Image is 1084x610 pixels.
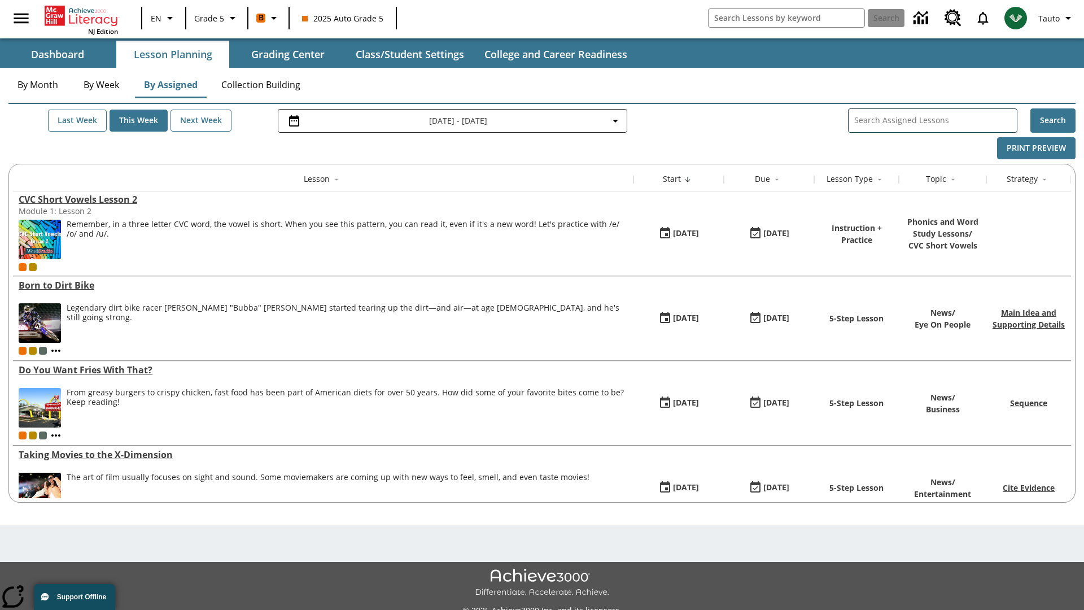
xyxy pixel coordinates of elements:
[212,71,309,98] button: Collection Building
[39,347,47,355] div: OL 2025 Auto Grade 6
[968,3,998,33] a: Notifications
[39,432,47,439] div: OL 2025 Auto Grade 6
[330,173,343,186] button: Sort
[48,110,107,132] button: Last Week
[151,12,161,24] span: EN
[904,239,981,251] p: CVC Short Vowels
[45,3,118,36] div: Home
[654,308,703,329] button: 08/24/25: First time the lesson was available
[915,307,971,319] p: News /
[29,347,37,355] div: New 2025 class
[938,3,968,33] a: Resource Center, Will open in new tab
[915,319,971,330] p: Eye On People
[19,206,188,216] div: Module 1: Lesson 2
[873,173,886,186] button: Sort
[67,220,628,239] p: Remember, in a three letter CVC word, the vowel is short. When you see this pattern, you can read...
[654,477,703,499] button: 08/24/25: First time the lesson was available
[745,477,793,499] button: 08/24/25: Last day the lesson can be accessed
[19,279,628,291] a: Born to Dirt Bike, Lessons
[829,397,884,409] p: 5-Step Lesson
[654,393,703,414] button: 08/24/25: First time the lesson was available
[926,391,960,403] p: News /
[763,396,789,410] div: [DATE]
[745,223,793,245] button: 08/25/25: Last day the lesson can be accessed
[231,41,344,68] button: Grading Center
[29,432,37,439] div: New 2025 class
[49,429,63,442] button: Show more classes
[926,403,960,415] p: Business
[681,173,694,186] button: Sort
[190,8,244,28] button: Grade: Grade 5, Select a grade
[283,114,622,128] button: Select the date range menu item
[673,311,699,325] div: [DATE]
[347,41,473,68] button: Class/Student Settings
[116,41,229,68] button: Lesson Planning
[67,388,628,407] div: From greasy burgers to crispy chicken, fast food has been part of American diets for over 50 year...
[745,308,793,329] button: 08/24/25: Last day the lesson can be accessed
[49,344,63,358] button: Show more classes
[1,41,114,68] button: Dashboard
[67,220,628,259] div: Remember, in a three letter CVC word, the vowel is short. When you see this pattern, you can read...
[67,388,628,428] span: From greasy burgers to crispy chicken, fast food has been part of American diets for over 50 year...
[663,173,681,185] div: Start
[57,593,106,601] span: Support Offline
[429,115,487,127] span: [DATE] - [DATE]
[194,12,224,24] span: Grade 5
[67,473,589,512] span: The art of film usually focuses on sight and sound. Some moviemakers are coming up with new ways ...
[763,226,789,241] div: [DATE]
[67,303,628,343] span: Legendary dirt bike racer James "Bubba" Stewart started tearing up the dirt—and air—at age 4, and...
[673,226,699,241] div: [DATE]
[5,2,38,35] button: Open side menu
[19,193,628,206] div: CVC Short Vowels Lesson 2
[8,71,67,98] button: By Month
[19,432,27,439] div: Current Class
[19,388,61,428] img: One of the first McDonald's stores, with the iconic red sign and golden arches.
[770,173,784,186] button: Sort
[19,364,628,376] a: Do You Want Fries With That?, Lessons
[755,173,770,185] div: Due
[1038,12,1060,24] span: Tauto
[475,569,609,598] img: Achieve3000 Differentiate Accelerate Achieve
[673,481,699,495] div: [DATE]
[829,312,884,324] p: 5-Step Lesson
[302,12,383,24] span: 2025 Auto Grade 5
[259,11,264,25] span: B
[19,193,628,206] a: CVC Short Vowels Lesson 2, Lessons
[1030,108,1076,133] button: Search
[946,173,960,186] button: Sort
[19,220,61,259] img: CVC Short Vowels Lesson 2.
[73,71,129,98] button: By Week
[19,347,27,355] div: Current Class
[135,71,207,98] button: By Assigned
[1034,8,1079,28] button: Profile/Settings
[88,27,118,36] span: NJ Edition
[997,137,1076,159] button: Print Preview
[926,173,946,185] div: Topic
[34,584,115,610] button: Support Offline
[854,112,1017,129] input: Search Assigned Lessons
[609,114,622,128] svg: Collapse Date Range Filter
[110,110,168,132] button: This Week
[654,223,703,245] button: 08/25/25: First time the lesson was available
[914,476,971,488] p: News /
[19,448,628,461] a: Taking Movies to the X-Dimension, Lessons
[45,5,118,27] a: Home
[67,473,589,482] p: The art of film usually focuses on sight and sound. Some moviemakers are coming up with new ways ...
[29,263,37,271] div: New 2025 class
[914,488,971,500] p: Entertainment
[904,216,981,239] p: Phonics and Word Study Lessons /
[827,173,873,185] div: Lesson Type
[67,303,628,323] div: Legendary dirt bike racer [PERSON_NAME] "Bubba" [PERSON_NAME] started tearing up the dirt—and air...
[763,311,789,325] div: [DATE]
[763,481,789,495] div: [DATE]
[1004,7,1027,29] img: avatar image
[993,307,1065,330] a: Main Idea and Supporting Details
[745,393,793,414] button: 08/24/25: Last day the lesson can be accessed
[252,8,285,28] button: Boost Class color is orange. Change class color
